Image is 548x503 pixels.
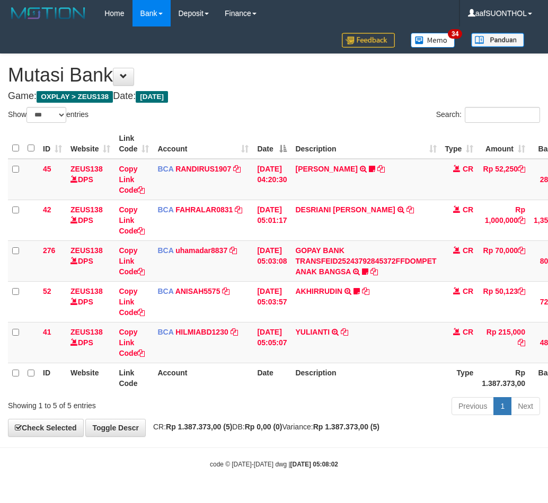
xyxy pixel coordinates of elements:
a: ZEUS138 [70,246,103,255]
span: BCA [157,246,173,255]
strong: Rp 0,00 (0) [245,423,282,431]
select: Showentries [26,107,66,123]
th: Account: activate to sort column ascending [153,129,253,159]
span: CR: DB: Variance: [148,423,379,431]
a: Copy TENNY SETIAWAN to clipboard [377,165,385,173]
th: Description [291,363,440,393]
td: Rp 52,250 [478,159,529,200]
a: Copy RANDIRUS1907 to clipboard [233,165,241,173]
td: [DATE] 04:20:30 [253,159,291,200]
a: Previous [452,397,494,415]
a: Copy FAHRALAR0831 to clipboard [235,205,242,214]
th: Rp 1.387.373,00 [478,363,529,393]
td: [DATE] 05:05:07 [253,322,291,363]
img: MOTION_logo.png [8,5,89,21]
a: Copy Link Code [119,205,145,235]
span: 34 [448,29,462,39]
span: BCA [157,165,173,173]
a: [PERSON_NAME] [295,165,357,173]
small: code © [DATE]-[DATE] dwg | [210,461,338,468]
a: ZEUS138 [70,205,103,214]
span: CR [463,246,473,255]
a: ZEUS138 [70,287,103,295]
td: DPS [66,240,114,281]
a: Copy ANISAH5575 to clipboard [222,287,229,295]
span: 52 [43,287,51,295]
span: BCA [157,287,173,295]
a: GOPAY BANK TRANSFEID25243792845372FFDOMPET ANAK BANGSA [295,246,436,276]
a: Copy Rp 50,123 to clipboard [518,287,525,295]
a: Copy Link Code [119,246,145,276]
strong: Rp 1.387.373,00 (5) [166,423,232,431]
a: Copy uhamadar8837 to clipboard [229,246,237,255]
a: ZEUS138 [70,165,103,173]
a: uhamadar8837 [175,246,227,255]
a: Copy HILMIABD1230 to clipboard [231,328,238,336]
a: Copy Rp 215,000 to clipboard [518,338,525,347]
a: HILMIABD1230 [175,328,228,336]
td: [DATE] 05:03:08 [253,240,291,281]
a: RANDIRUS1907 [175,165,231,173]
span: CR [463,328,473,336]
strong: Rp 1.387.373,00 (5) [313,423,379,431]
strong: [DATE] 05:08:02 [290,461,338,468]
span: BCA [157,328,173,336]
th: Amount: activate to sort column ascending [478,129,529,159]
th: Website: activate to sort column ascending [66,129,114,159]
th: ID [39,363,66,393]
a: Copy Rp 70,000 to clipboard [518,246,525,255]
a: Copy DESRIANI NATALIS T to clipboard [406,205,414,214]
span: [DATE] [136,91,168,103]
span: 41 [43,328,51,336]
span: CR [463,287,473,295]
th: Account [153,363,253,393]
span: CR [463,205,473,214]
a: Copy Link Code [119,165,145,194]
a: FAHRALAR0831 [175,205,233,214]
th: Link Code: activate to sort column ascending [114,129,153,159]
th: ID: activate to sort column ascending [39,129,66,159]
td: Rp 70,000 [478,240,529,281]
a: Copy Rp 1,000,000 to clipboard [518,216,525,224]
a: YULIANTI [295,328,330,336]
td: Rp 215,000 [478,322,529,363]
a: Copy YULIANTI to clipboard [341,328,348,336]
td: [DATE] 05:01:17 [253,200,291,240]
th: Date: activate to sort column descending [253,129,291,159]
span: 42 [43,205,51,214]
h1: Mutasi Bank [8,65,540,86]
img: panduan.png [471,33,524,47]
a: Copy Rp 52,250 to clipboard [518,165,525,173]
a: Check Selected [8,419,84,437]
th: Website [66,363,114,393]
th: Type [441,363,478,393]
h4: Game: Date: [8,91,540,102]
th: Description: activate to sort column ascending [291,129,440,159]
span: CR [463,165,473,173]
div: Showing 1 to 5 of 5 entries [8,396,220,411]
input: Search: [465,107,540,123]
a: ZEUS138 [70,328,103,336]
a: 1 [493,397,511,415]
td: DPS [66,322,114,363]
th: Link Code [114,363,153,393]
th: Type: activate to sort column ascending [441,129,478,159]
th: Date [253,363,291,393]
td: DPS [66,281,114,322]
span: BCA [157,205,173,214]
td: Rp 1,000,000 [478,200,529,240]
a: Copy Link Code [119,287,145,317]
td: DPS [66,159,114,200]
img: Button%20Memo.svg [411,33,455,48]
a: ANISAH5575 [175,287,220,295]
a: Toggle Descr [85,419,146,437]
a: Copy GOPAY BANK TRANSFEID25243792845372FFDOMPET ANAK BANGSA to clipboard [370,267,378,276]
span: 276 [43,246,55,255]
label: Search: [436,107,540,123]
td: [DATE] 05:03:57 [253,281,291,322]
a: 34 [403,26,463,53]
a: Copy Link Code [119,328,145,357]
span: 45 [43,165,51,173]
a: DESRIANI [PERSON_NAME] [295,205,395,214]
td: Rp 50,123 [478,281,529,322]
